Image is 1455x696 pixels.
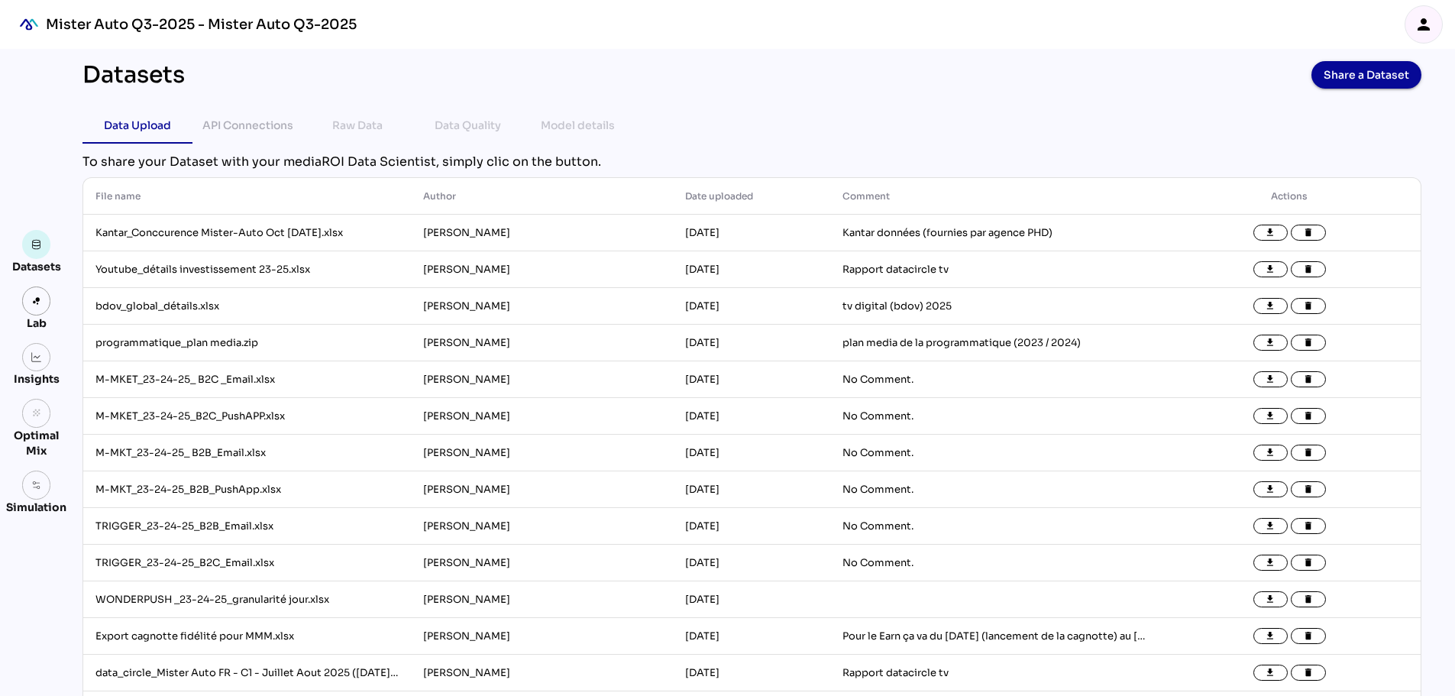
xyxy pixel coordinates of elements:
[31,352,42,363] img: graph.svg
[31,296,42,306] img: lab.svg
[673,361,830,398] td: [DATE]
[83,545,411,581] td: TRIGGER_23-24-25_B2C_Email.xlsx
[104,116,171,134] div: Data Upload
[830,508,1158,545] td: No Comment.
[673,251,830,288] td: [DATE]
[673,178,830,215] th: Date uploaded
[1303,301,1314,312] i: delete
[411,508,673,545] td: [PERSON_NAME]
[1303,374,1314,385] i: delete
[1266,264,1276,275] i: file_download
[1303,521,1314,532] i: delete
[332,116,383,134] div: Raw Data
[1303,228,1314,238] i: delete
[1303,631,1314,642] i: delete
[1266,448,1276,458] i: file_download
[673,398,830,435] td: [DATE]
[83,581,411,618] td: WONDERPUSH _23-24-25_granularité jour.xlsx
[1303,264,1314,275] i: delete
[31,408,42,419] i: grain
[1266,374,1276,385] i: file_download
[1415,15,1433,34] i: person
[31,239,42,250] img: data.svg
[411,361,673,398] td: [PERSON_NAME]
[411,618,673,655] td: [PERSON_NAME]
[1303,448,1314,458] i: delete
[83,178,411,215] th: File name
[541,116,615,134] div: Model details
[1266,594,1276,605] i: file_download
[6,500,66,515] div: Simulation
[411,178,673,215] th: Author
[830,655,1158,691] td: Rapport datacircle tv
[83,471,411,508] td: M-MKT_23-24-25_B2B_PushApp.xlsx
[1266,411,1276,422] i: file_download
[830,435,1158,471] td: No Comment.
[830,545,1158,581] td: No Comment.
[830,178,1158,215] th: Comment
[83,251,411,288] td: Youtube_détails investissement 23-25.xlsx
[1324,64,1409,86] span: Share a Dataset
[411,471,673,508] td: [PERSON_NAME]
[1303,484,1314,495] i: delete
[673,435,830,471] td: [DATE]
[46,15,357,34] div: Mister Auto Q3-2025 - Mister Auto Q3-2025
[12,259,61,274] div: Datasets
[830,288,1158,325] td: tv digital (bdov) 2025
[673,215,830,251] td: [DATE]
[83,288,411,325] td: bdov_global_détails.xlsx
[83,655,411,691] td: data_circle_Mister Auto FR - C1 - Juillet Aout 2025 ([DATE], [DATE]) Ensemble 35-59 ans - Attribu...
[1159,178,1421,215] th: Actions
[83,508,411,545] td: TRIGGER_23-24-25_B2B_Email.xlsx
[1303,338,1314,348] i: delete
[83,215,411,251] td: Kantar_Conccurence Mister-Auto Oct [DATE].xlsx
[411,251,673,288] td: [PERSON_NAME]
[1266,228,1276,238] i: file_download
[12,8,46,41] div: mediaROI
[1311,61,1421,89] button: Share a Dataset
[830,398,1158,435] td: No Comment.
[830,471,1158,508] td: No Comment.
[1266,484,1276,495] i: file_download
[673,545,830,581] td: [DATE]
[1303,594,1314,605] i: delete
[1266,338,1276,348] i: file_download
[411,325,673,361] td: [PERSON_NAME]
[31,480,42,490] img: settings.svg
[673,618,830,655] td: [DATE]
[83,361,411,398] td: M-MKET_23-24-25_ B2C _Email.xlsx
[411,655,673,691] td: [PERSON_NAME]
[83,325,411,361] td: programmatique_plan media.zip
[411,545,673,581] td: [PERSON_NAME]
[673,325,830,361] td: [DATE]
[82,153,1421,171] div: To share your Dataset with your mediaROI Data Scientist, simply clic on the button.
[673,471,830,508] td: [DATE]
[830,325,1158,361] td: plan media de la programmatique (2023 / 2024)
[673,288,830,325] td: [DATE]
[411,435,673,471] td: [PERSON_NAME]
[1303,411,1314,422] i: delete
[435,116,501,134] div: Data Quality
[411,581,673,618] td: [PERSON_NAME]
[411,398,673,435] td: [PERSON_NAME]
[202,116,293,134] div: API Connections
[830,618,1158,655] td: Pour le Earn ça va du [DATE] (lancement de la cagnotte) au [DATE] (fin du cashback). Pour le Burn...
[1266,558,1276,568] i: file_download
[82,61,185,89] div: Datasets
[83,398,411,435] td: M-MKET_23-24-25_B2C_PushAPP.xlsx
[830,251,1158,288] td: Rapport datacircle tv
[14,371,60,387] div: Insights
[1303,558,1314,568] i: delete
[83,618,411,655] td: Export cagnotte fidélité pour MMM.xlsx
[673,581,830,618] td: [DATE]
[411,288,673,325] td: [PERSON_NAME]
[673,508,830,545] td: [DATE]
[411,215,673,251] td: [PERSON_NAME]
[830,361,1158,398] td: No Comment.
[1266,631,1276,642] i: file_download
[83,435,411,471] td: M-MKT_23-24-25_ B2B_Email.xlsx
[1303,668,1314,678] i: delete
[830,215,1158,251] td: Kantar données (fournies par agence PHD)
[1266,521,1276,532] i: file_download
